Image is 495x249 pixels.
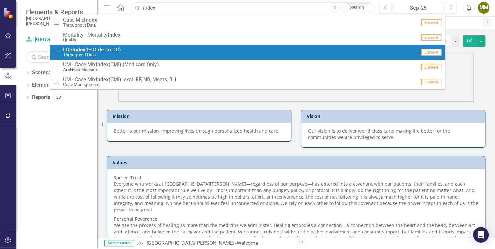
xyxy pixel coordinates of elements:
[50,45,445,60] a: LOS(IP Order to DC)Throughput DataElement
[50,15,445,30] a: Element
[63,62,159,68] span: UM - Case Mix (CMI) (Medicare Only)
[53,95,64,100] div: 23
[95,76,108,82] strong: Index
[137,240,291,247] div: »
[421,19,441,26] span: Element
[50,60,445,74] a: UM - Case MixIndex(CMI) (Medicare Only)Archived MeasureElement
[421,64,441,70] span: Element
[26,51,91,63] input: Search Below...
[308,128,478,141] p: Our vision is to deliver world class care; making life better for the communities we are privileg...
[107,32,120,38] strong: Index
[32,94,50,101] a: Reports
[26,36,91,44] a: [GEOGRAPHIC_DATA][PERSON_NAME]
[26,16,91,27] small: [GEOGRAPHIC_DATA][PERSON_NAME]
[307,114,482,119] h3: Vision
[63,67,159,72] small: Archived Measure
[50,30,445,45] a: Mortality - MortalityIndexQualityElement
[236,240,258,246] div: Welcome
[114,174,478,214] p: Everyone who works at [GEOGRAPHIC_DATA][PERSON_NAME]—regardless of our purpose—has entered into a...
[131,2,375,14] input: Search ClearPoint...
[104,240,134,246] span: Administrator
[421,79,441,85] span: Element
[63,82,176,87] small: Case Management
[50,74,445,89] a: UM - Case MixIndex(CMI): excl IRF, NB, Moms, BHCase ManagementElement
[114,128,284,134] p: Better is our mission, improving lives through personalized health and care.
[63,32,120,38] span: Mortality - Mortality
[396,4,441,12] div: Sep-25
[146,240,234,246] a: [GEOGRAPHIC_DATA][PERSON_NAME]
[478,2,489,14] button: MM
[421,49,441,56] span: Element
[113,160,482,165] h3: Values
[421,34,441,41] span: Element
[114,216,157,222] strong: Personal Reverence
[32,69,59,77] a: Scorecards
[393,2,443,14] button: Sep-25
[32,81,54,89] a: Elements
[341,3,373,12] a: Search
[3,7,15,19] img: ClearPoint Strategy
[113,114,288,119] h3: Mission
[63,52,121,57] small: Throughput Data
[473,227,489,243] div: Open Intercom Messenger
[63,38,120,42] small: Quality
[95,61,108,68] strong: Index
[114,174,142,180] strong: Sacred Trust
[63,77,176,82] span: UM - Case Mix (CMI): excl IRF, NB, Moms, BH
[63,47,121,53] span: LOS (IP Order to DC)
[26,8,91,16] span: Elements & Reports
